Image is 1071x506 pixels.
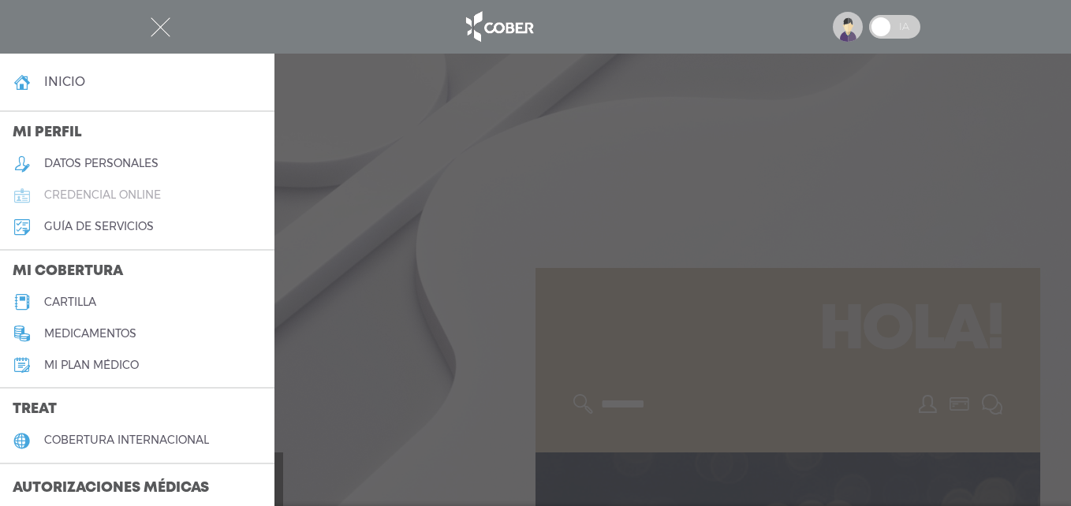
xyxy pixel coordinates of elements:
h4: inicio [44,74,85,89]
img: Cober_menu-close-white.svg [151,17,170,37]
h5: cartilla [44,296,96,309]
h5: guía de servicios [44,220,154,233]
img: profile-placeholder.svg [833,12,863,42]
h5: datos personales [44,157,159,170]
h5: credencial online [44,188,161,202]
img: logo_cober_home-white.png [457,8,540,46]
h5: cobertura internacional [44,433,209,447]
h5: medicamentos [44,327,136,340]
h5: Mi plan médico [44,359,139,372]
